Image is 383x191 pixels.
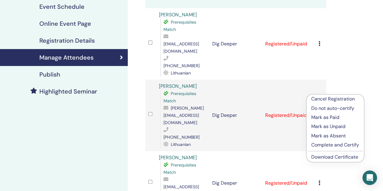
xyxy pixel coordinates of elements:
h4: Event Schedule [39,3,84,10]
a: Download Certificate [311,154,358,160]
span: Lithuanian [171,70,191,76]
td: Dig Deeper [209,8,262,80]
h4: Online Event Page [39,20,91,27]
a: [PERSON_NAME] [159,12,197,18]
h4: Highlighted Seminar [39,88,97,95]
a: [PERSON_NAME] [159,83,197,89]
span: [PHONE_NUMBER] [163,63,200,68]
span: [EMAIL_ADDRESS][DOMAIN_NAME] [163,41,199,54]
h4: Publish [39,71,60,78]
span: [PERSON_NAME][EMAIL_ADDRESS][DOMAIN_NAME] [163,105,204,125]
span: [PHONE_NUMBER] [163,134,200,140]
p: Mark as Absent [311,132,359,140]
h4: Registration Details [39,37,95,44]
p: Cancel Registration [311,95,359,103]
span: Prerequisites Match [163,19,196,32]
span: Lithuanian [171,142,191,147]
p: Mark as Unpaid [311,123,359,130]
span: Prerequisites Match [163,162,196,175]
span: Prerequisites Match [163,91,196,104]
div: Open Intercom Messenger [362,170,377,185]
p: Mark as Paid [311,114,359,121]
a: [PERSON_NAME] [159,154,197,161]
p: Complete and Certify [311,141,359,149]
p: Do not auto-certify [311,105,359,112]
td: Dig Deeper [209,80,262,151]
h4: Manage Attendees [39,54,94,61]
